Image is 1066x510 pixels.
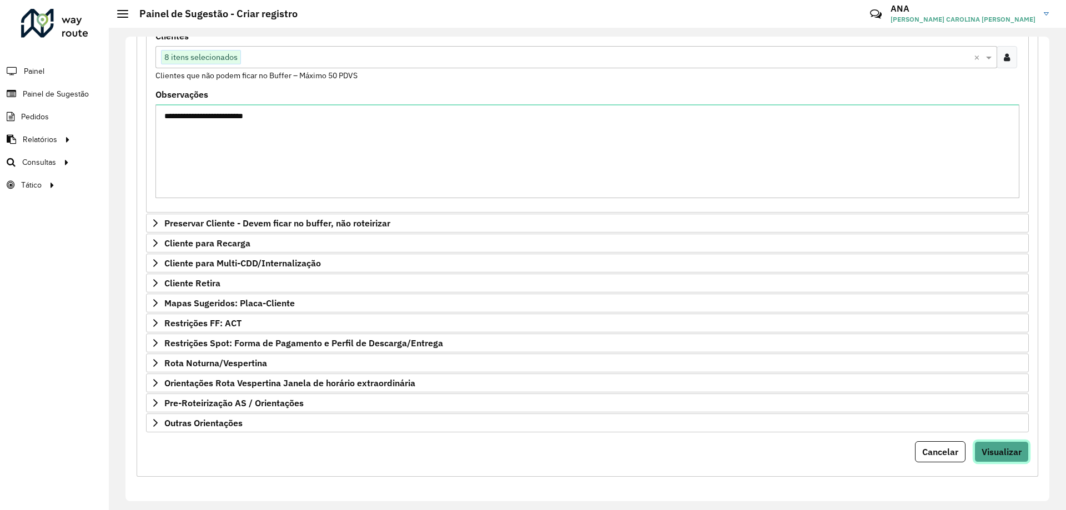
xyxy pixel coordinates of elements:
[128,8,298,20] h2: Painel de Sugestão - Criar registro
[21,179,42,191] span: Tático
[864,2,888,26] a: Contato Rápido
[146,314,1029,332] a: Restrições FF: ACT
[23,88,89,100] span: Painel de Sugestão
[23,134,57,145] span: Relatórios
[146,334,1029,352] a: Restrições Spot: Forma de Pagamento e Perfil de Descarga/Entrega
[146,214,1029,233] a: Preservar Cliente - Devem ficar no buffer, não roteirizar
[974,441,1029,462] button: Visualizar
[164,418,243,427] span: Outras Orientações
[146,354,1029,372] a: Rota Noturna/Vespertina
[21,111,49,123] span: Pedidos
[146,27,1029,213] div: Priorizar Cliente - Não podem ficar no buffer
[891,3,1035,14] h3: ANA
[164,319,242,327] span: Restrições FF: ACT
[164,339,443,347] span: Restrições Spot: Forma de Pagamento e Perfil de Descarga/Entrega
[155,88,208,101] label: Observações
[164,358,267,367] span: Rota Noturna/Vespertina
[922,446,958,457] span: Cancelar
[146,373,1029,392] a: Orientações Rota Vespertina Janela de horário extraordinária
[146,234,1029,253] a: Cliente para Recarga
[146,254,1029,272] a: Cliente para Multi-CDD/Internalização
[164,299,295,307] span: Mapas Sugeridos: Placa-Cliente
[982,446,1022,457] span: Visualizar
[915,441,966,462] button: Cancelar
[24,65,44,77] span: Painel
[164,279,220,287] span: Cliente Retira
[146,413,1029,432] a: Outras Orientações
[162,51,240,64] span: 8 itens selecionados
[155,70,358,80] small: Clientes que não podem ficar no Buffer – Máximo 50 PDVS
[164,398,304,407] span: Pre-Roteirização AS / Orientações
[164,219,390,228] span: Preservar Cliente - Devem ficar no buffer, não roteirizar
[146,274,1029,292] a: Cliente Retira
[146,393,1029,412] a: Pre-Roteirização AS / Orientações
[891,14,1035,24] span: [PERSON_NAME] CAROLINA [PERSON_NAME]
[164,239,250,248] span: Cliente para Recarga
[164,378,415,387] span: Orientações Rota Vespertina Janela de horário extraordinária
[164,259,321,267] span: Cliente para Multi-CDD/Internalização
[974,51,983,64] span: Clear all
[146,294,1029,312] a: Mapas Sugeridos: Placa-Cliente
[22,156,56,168] span: Consultas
